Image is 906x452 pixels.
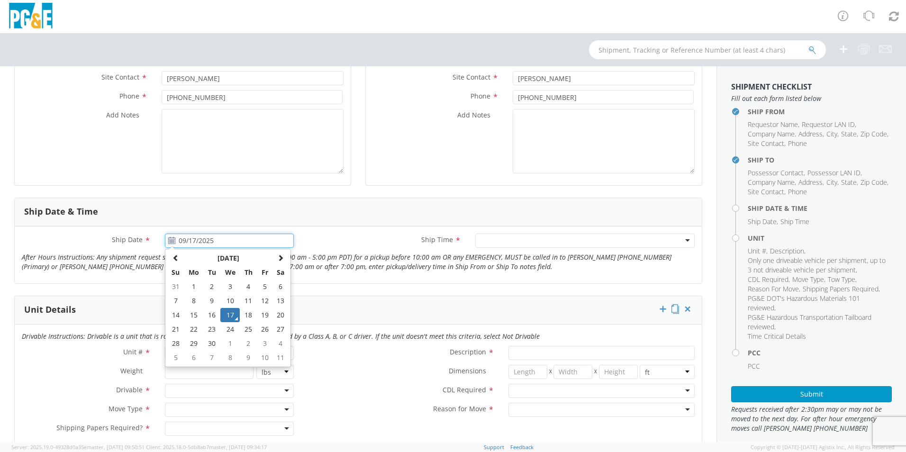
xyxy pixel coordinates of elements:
[204,280,220,294] td: 2
[792,275,825,284] li: ,
[861,129,887,138] span: Zip Code
[172,254,179,261] span: Previous Month
[272,308,289,322] td: 20
[798,178,823,187] span: Address
[272,280,289,294] td: 6
[433,404,486,413] span: Reason for Move
[748,246,768,256] li: ,
[22,253,671,271] i: After Hours Instructions: Any shipment request submitted after normal business hours (7:00 am - 5...
[826,178,839,187] li: ,
[272,336,289,351] td: 4
[508,365,547,379] input: Length
[748,275,788,284] span: CDL Required
[184,294,204,308] td: 8
[220,351,240,365] td: 8
[167,351,184,365] td: 5
[204,336,220,351] td: 30
[748,256,886,274] span: Only one driveable vehicle per shipment, up to 3 not driveable vehicle per shipment
[748,178,795,187] span: Company Name
[748,120,799,129] li: ,
[807,168,862,178] li: ,
[120,366,143,375] span: Weight
[828,275,855,284] span: Tow Type
[748,156,892,163] h4: Ship To
[748,139,784,148] span: Site Contact
[7,3,54,31] img: pge-logo-06675f144f4cfa6a6814.png
[220,336,240,351] td: 1
[257,294,273,308] td: 12
[748,246,766,255] span: Unit #
[589,40,826,59] input: Shipment, Tracking or Reference Number (at least 4 chars)
[277,254,284,261] span: Next Month
[240,322,256,336] td: 25
[731,405,892,433] span: Requests received after 2:30pm may or may not be moved to the next day. For after hour emergency ...
[209,443,267,451] span: master, [DATE] 09:34:17
[748,108,892,115] h4: Ship From
[116,385,143,394] span: Drivable
[204,351,220,365] td: 7
[748,205,892,212] h4: Ship Date & Time
[748,120,798,129] span: Requestor Name
[841,178,858,187] li: ,
[112,235,143,244] span: Ship Date
[257,322,273,336] td: 26
[471,91,490,100] span: Phone
[184,336,204,351] td: 29
[167,265,184,280] th: Su
[257,336,273,351] td: 3
[841,178,857,187] span: State
[272,265,289,280] th: Sa
[257,308,273,322] td: 19
[272,294,289,308] td: 13
[240,280,256,294] td: 4
[184,308,204,322] td: 15
[748,217,778,226] li: ,
[780,217,809,226] span: Ship Time
[220,280,240,294] td: 3
[553,365,592,379] input: Width
[257,265,273,280] th: Fr
[748,217,777,226] span: Ship Date
[803,284,880,294] li: ,
[220,265,240,280] th: We
[748,256,889,275] li: ,
[167,294,184,308] td: 7
[101,72,139,81] span: Site Contact
[272,322,289,336] td: 27
[748,235,892,242] h4: Unit
[770,246,806,256] li: ,
[123,347,143,356] span: Unit #
[748,284,800,294] li: ,
[592,365,599,379] span: X
[748,294,889,313] li: ,
[24,207,98,217] h3: Ship Date & Time
[240,336,256,351] td: 2
[788,139,807,148] span: Phone
[272,351,289,365] td: 11
[748,349,892,356] h4: PCC
[802,120,855,129] span: Requestor LAN ID
[826,178,837,187] span: City
[184,251,272,265] th: Select Month
[748,129,795,138] span: Company Name
[109,404,143,413] span: Move Type
[184,280,204,294] td: 1
[748,294,860,312] span: PG&E DOT's Hazardous Materials 101 reviewed
[484,443,504,451] a: Support
[826,129,839,139] li: ,
[751,443,895,451] span: Copyright © [DATE]-[DATE] Agistix Inc., All Rights Reserved
[798,129,823,138] span: Address
[167,322,184,336] td: 21
[443,385,486,394] span: CDL Required
[167,336,184,351] td: 28
[87,443,145,451] span: master, [DATE] 09:50:51
[204,322,220,336] td: 23
[748,284,799,293] span: Reason For Move
[421,235,453,244] span: Ship Time
[861,129,888,139] li: ,
[841,129,858,139] li: ,
[106,110,139,119] span: Add Notes
[748,178,796,187] li: ,
[240,294,256,308] td: 11
[828,275,857,284] li: ,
